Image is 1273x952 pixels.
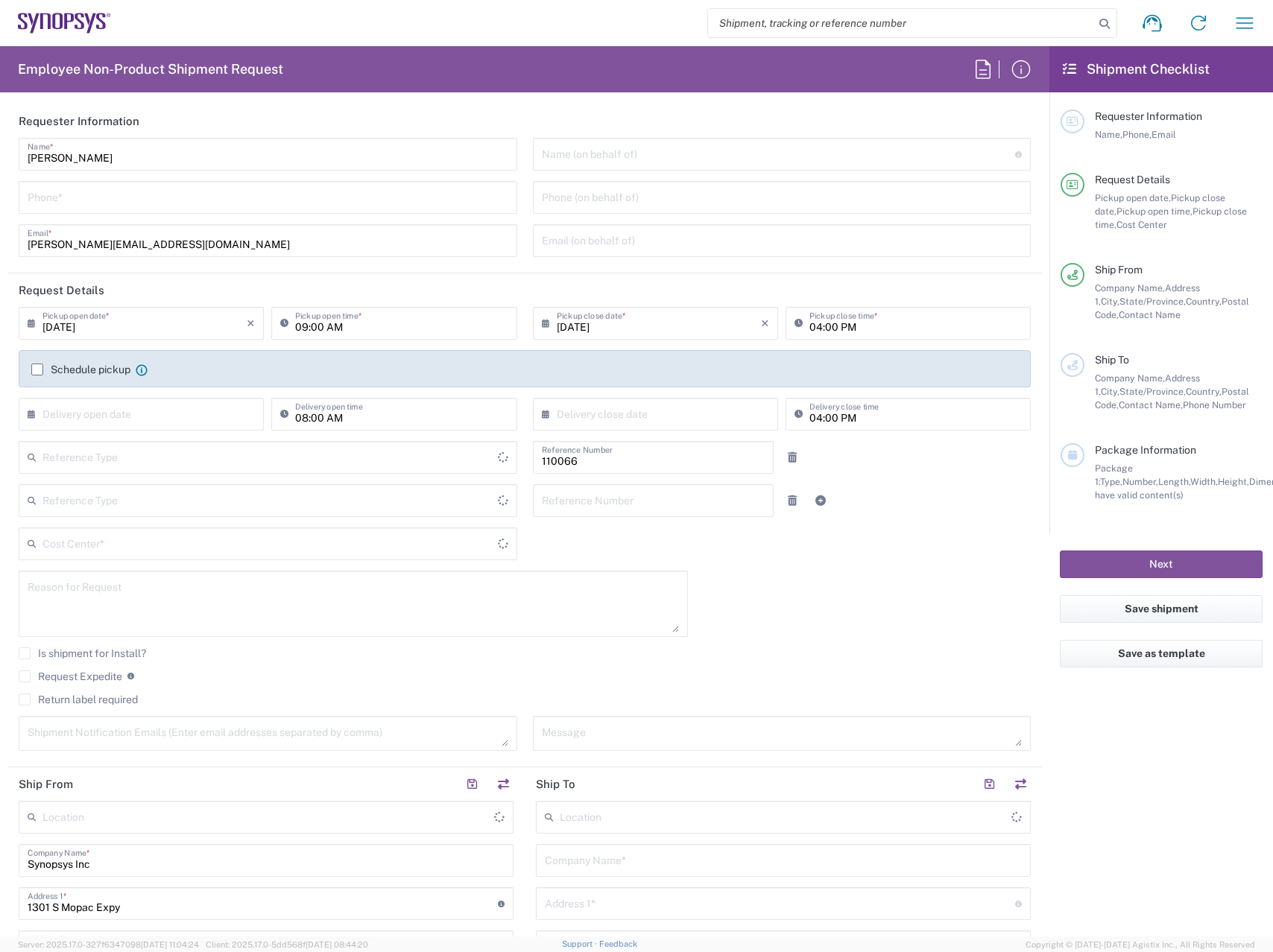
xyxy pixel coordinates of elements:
[18,60,283,78] h2: Employee Non-Product Shipment Request
[1183,399,1246,410] span: Phone Number
[19,694,138,705] label: Return label required
[1116,206,1193,217] span: Pickup open time,
[1119,296,1186,307] span: State/Province,
[1122,476,1158,487] span: Number,
[1190,476,1218,487] span: Width,
[306,940,368,949] span: [DATE] 08:44:20
[18,940,199,949] span: Server: 2025.17.0-327f6347098
[19,283,104,298] h2: Request Details
[1186,386,1222,397] span: Country,
[1119,309,1181,320] span: Contact Name
[1095,174,1170,185] span: Request Details
[1100,476,1122,487] span: Type,
[1101,296,1119,307] span: City,
[1095,192,1171,203] span: Pickup open date,
[19,647,146,659] label: Is shipment for Install?
[31,364,130,375] label: Schedule pickup
[1095,372,1165,384] span: Company Name,
[1119,386,1186,397] span: State/Province,
[1186,296,1222,307] span: Country,
[19,670,122,682] label: Request Expedite
[761,311,769,335] i: ×
[1116,219,1167,230] span: Cost Center
[599,939,637,948] a: Feedback
[1152,129,1176,140] span: Email
[1095,444,1196,456] span: Package Information
[1095,110,1202,122] span: Requester Information
[1063,60,1210,78] h2: Shipment Checklist
[1095,354,1129,366] span: Ship To
[1095,129,1122,140] span: Name,
[1060,595,1263,623] button: Save shipment
[1101,386,1119,397] span: City,
[1119,399,1183,410] span: Contact Name,
[19,114,139,129] h2: Requester Information
[1218,476,1249,487] span: Height,
[19,777,73,792] h2: Ship From
[708,9,1094,37] input: Shipment, tracking or reference number
[1158,476,1190,487] span: Length,
[782,490,803,511] a: Remove Reference
[810,490,831,511] a: Add Reference
[141,940,199,949] span: [DATE] 11:04:24
[206,940,368,949] span: Client: 2025.17.0-5dd568f
[1060,640,1263,667] button: Save as template
[1122,129,1152,140] span: Phone,
[782,447,803,468] a: Remove Reference
[562,939,599,948] a: Support
[1060,550,1263,578] button: Next
[536,777,575,792] h2: Ship To
[1095,463,1133,487] span: Package 1:
[1026,938,1255,951] span: Copyright © [DATE]-[DATE] Agistix Inc., All Rights Reserved
[247,311,255,335] i: ×
[1095,264,1143,276] span: Ship From
[1095,282,1165,293] span: Company Name,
